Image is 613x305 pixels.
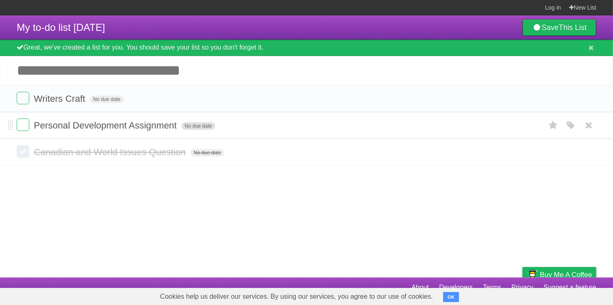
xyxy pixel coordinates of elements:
a: SaveThis List [522,19,596,36]
label: Star task [545,118,561,132]
a: About [411,280,429,295]
span: My to-do list [DATE] [17,22,105,33]
a: Terms [483,280,502,295]
span: Personal Development Assignment [34,120,179,131]
span: Buy me a coffee [540,267,592,282]
button: OK [443,292,459,302]
span: No due date [190,149,224,156]
a: Buy me a coffee [522,267,596,282]
label: Done [17,118,29,131]
a: Developers [439,280,473,295]
label: Done [17,145,29,158]
b: This List [559,23,587,32]
img: Buy me a coffee [527,267,538,282]
label: Done [17,92,29,104]
a: Suggest a feature [544,280,596,295]
span: Cookies help us deliver our services. By using our services, you agree to our use of cookies. [152,288,441,305]
span: No due date [90,96,124,103]
span: Canadian and World Issues Question [34,147,188,157]
span: Writers Craft [34,93,87,104]
span: No due date [182,122,215,130]
a: Privacy [512,280,533,295]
